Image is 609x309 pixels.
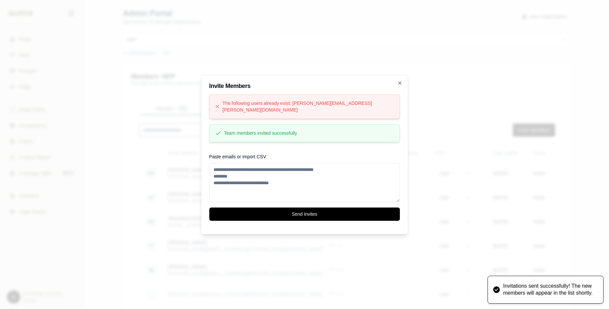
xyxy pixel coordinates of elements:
span: The following users already exist: [PERSON_NAME][EMAIL_ADDRESS][PERSON_NAME][DOMAIN_NAME] [222,100,394,113]
h2: Invite Members [209,83,400,89]
div: Invitations sent successfully! The new members will appear in the list shortly. [503,283,595,297]
label: Paste emails or import CSV [209,154,266,159]
span: Team members invited successfully [224,130,297,136]
button: Send Invites [209,207,400,221]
